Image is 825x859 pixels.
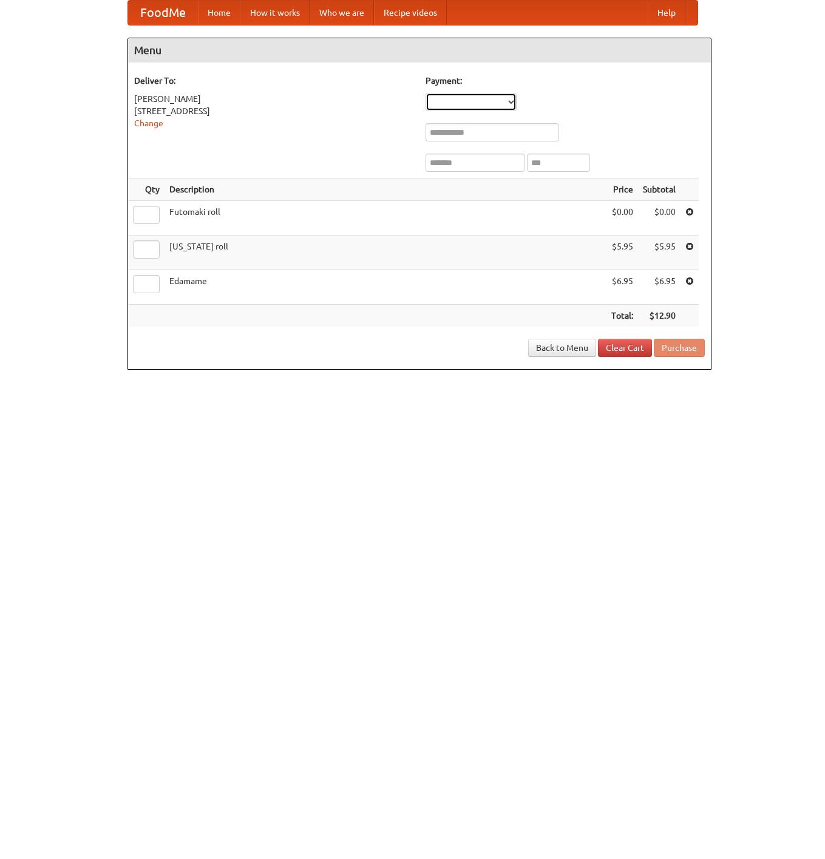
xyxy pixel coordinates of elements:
a: Help [648,1,685,25]
td: Edamame [165,270,606,305]
div: [PERSON_NAME] [134,93,413,105]
a: How it works [240,1,310,25]
td: $5.95 [638,236,681,270]
th: Subtotal [638,178,681,201]
td: [US_STATE] roll [165,236,606,270]
a: FoodMe [128,1,198,25]
th: Total: [606,305,638,327]
a: Who we are [310,1,374,25]
a: Recipe videos [374,1,447,25]
th: Description [165,178,606,201]
div: [STREET_ADDRESS] [134,105,413,117]
a: Clear Cart [598,339,652,357]
th: $12.90 [638,305,681,327]
td: $5.95 [606,236,638,270]
a: Back to Menu [528,339,596,357]
td: $0.00 [606,201,638,236]
a: Home [198,1,240,25]
h5: Deliver To: [134,75,413,87]
th: Price [606,178,638,201]
th: Qty [128,178,165,201]
h5: Payment: [426,75,705,87]
td: $6.95 [606,270,638,305]
h4: Menu [128,38,711,63]
td: Futomaki roll [165,201,606,236]
td: $6.95 [638,270,681,305]
a: Change [134,118,163,128]
button: Purchase [654,339,705,357]
td: $0.00 [638,201,681,236]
